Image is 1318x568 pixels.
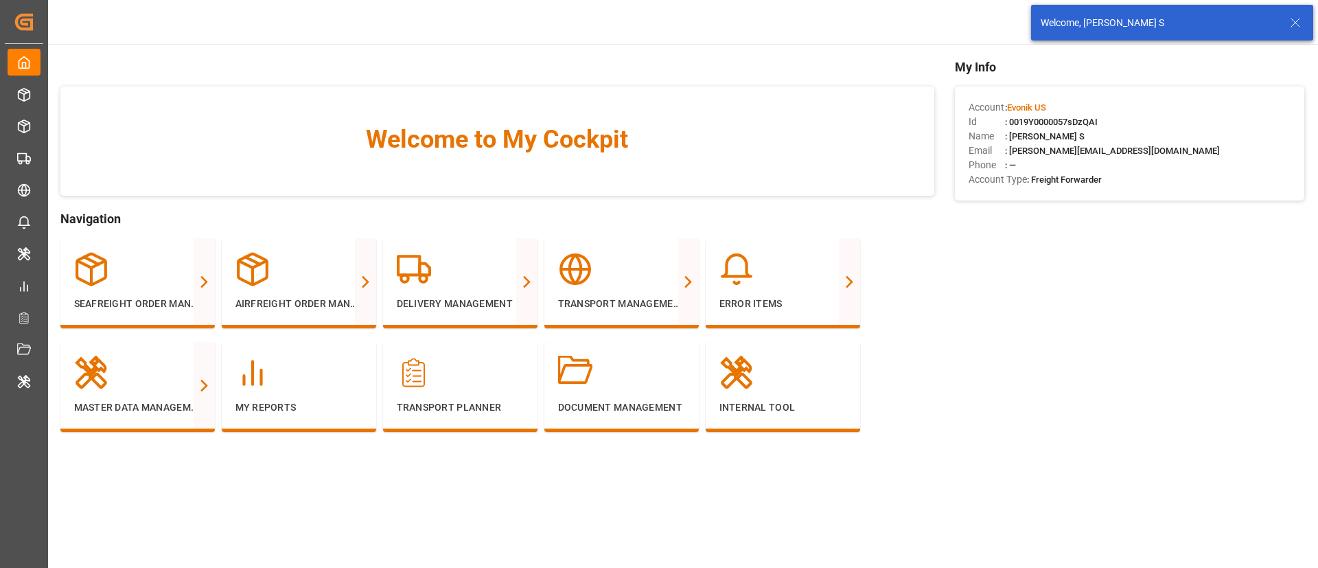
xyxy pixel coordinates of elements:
span: Account Type [969,172,1027,187]
p: Document Management [558,400,685,415]
p: Transport Planner [397,400,524,415]
p: Master Data Management [74,400,201,415]
p: Transport Management [558,297,685,311]
span: Phone [969,158,1005,172]
span: Welcome to My Cockpit [88,121,907,158]
span: : — [1005,160,1016,170]
span: Navigation [60,209,934,228]
span: : [PERSON_NAME][EMAIL_ADDRESS][DOMAIN_NAME] [1005,146,1220,156]
span: Id [969,115,1005,129]
span: : Freight Forwarder [1027,174,1102,185]
p: Airfreight Order Management [235,297,362,311]
span: : 0019Y0000057sDzQAI [1005,117,1098,127]
p: Error Items [719,297,846,311]
span: : [1005,102,1046,113]
span: Name [969,129,1005,144]
span: Email [969,144,1005,158]
div: Welcome, [PERSON_NAME] S [1041,16,1277,30]
p: Delivery Management [397,297,524,311]
span: Account [969,100,1005,115]
span: My Info [955,58,1304,76]
span: : [PERSON_NAME] S [1005,131,1085,141]
p: Seafreight Order Management [74,297,201,311]
p: My Reports [235,400,362,415]
p: Internal Tool [719,400,846,415]
span: Evonik US [1007,102,1046,113]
